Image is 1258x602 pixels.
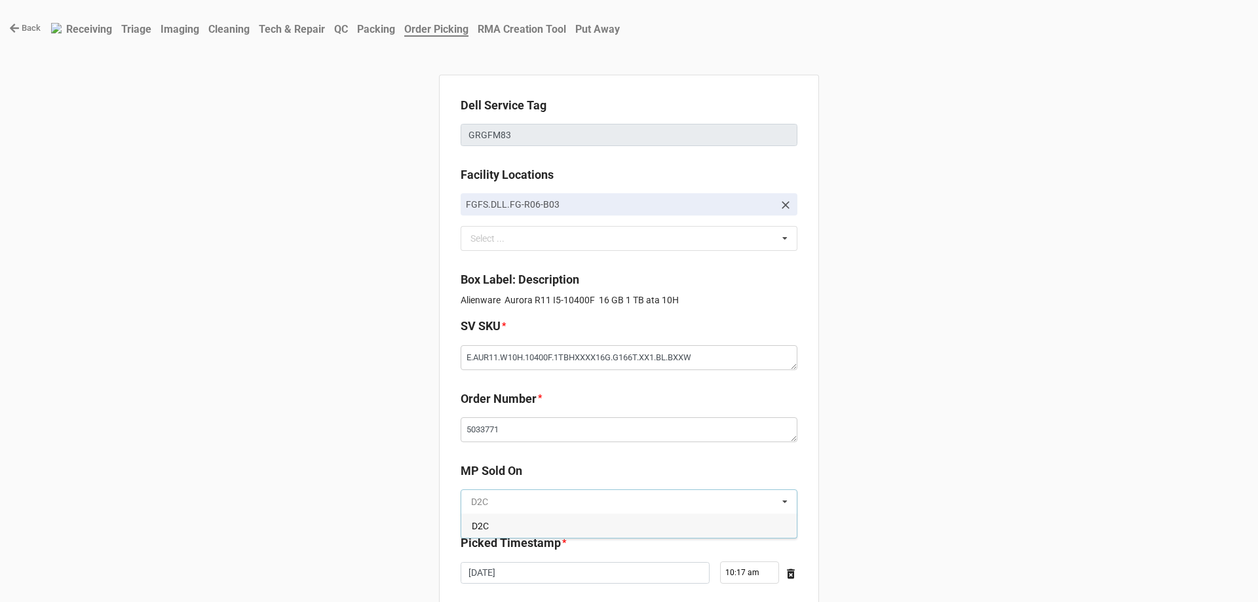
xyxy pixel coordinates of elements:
a: Packing [353,16,400,42]
b: QC [334,23,348,35]
input: Date [461,562,710,584]
a: Back [9,22,41,35]
a: Tech & Repair [254,16,330,42]
label: Order Number [461,390,537,408]
label: MP Sold On [461,462,522,480]
textarea: 5033771 [461,417,797,442]
label: Picked Timestamp [461,534,561,552]
label: SV SKU [461,317,501,335]
a: Cleaning [204,16,254,42]
b: Cleaning [208,23,250,35]
a: RMA Creation Tool [473,16,571,42]
b: Triage [121,23,151,35]
b: Receiving [66,23,112,35]
span: D2C [472,521,489,531]
b: Tech & Repair [259,23,325,35]
a: QC [330,16,353,42]
b: Packing [357,23,395,35]
b: Order Picking [404,23,468,37]
input: Time [720,561,779,584]
a: Receiving [62,16,117,42]
p: FGFS.DLL.FG-R06-B03 [466,198,774,211]
b: Box Label: Description [461,273,579,286]
a: Put Away [571,16,624,42]
b: RMA Creation Tool [478,23,566,35]
textarea: E.AUR11.W10H.10400F.1TBHXXXX16G.G166T.XX1.BL.BXXW [461,345,797,370]
label: Facility Locations [461,166,554,184]
a: Triage [117,16,156,42]
a: Imaging [156,16,204,42]
label: Dell Service Tag [461,96,546,115]
a: Order Picking [400,16,473,42]
b: Put Away [575,23,620,35]
img: RexiLogo.png [51,23,62,33]
p: Alienware Aurora R11 I5-10400F 16 GB 1 TB ata 10H [461,293,797,307]
b: Imaging [161,23,199,35]
div: Select ... [467,231,524,246]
